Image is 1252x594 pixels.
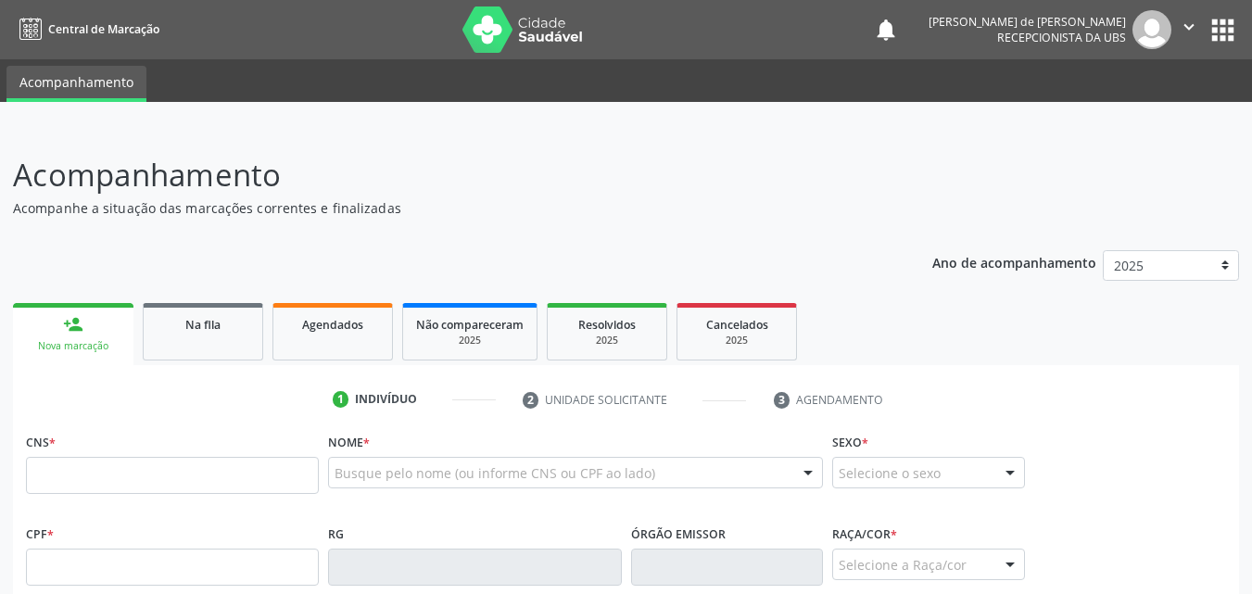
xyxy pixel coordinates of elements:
span: Busque pelo nome (ou informe CNS ou CPF ao lado) [335,463,655,483]
span: Agendados [302,317,363,333]
label: Órgão emissor [631,520,726,549]
span: Selecione a Raça/cor [839,555,967,575]
i:  [1179,17,1199,37]
label: Raça/cor [832,520,897,549]
img: img [1132,10,1171,49]
p: Acompanhamento [13,152,871,198]
p: Ano de acompanhamento [932,250,1096,273]
div: Indivíduo [355,391,417,408]
span: Não compareceram [416,317,524,333]
span: Cancelados [706,317,768,333]
button: apps [1207,14,1239,46]
label: Sexo [832,428,868,457]
div: 2025 [690,334,783,348]
span: Resolvidos [578,317,636,333]
div: 2025 [416,334,524,348]
label: CNS [26,428,56,457]
label: Nome [328,428,370,457]
p: Acompanhe a situação das marcações correntes e finalizadas [13,198,871,218]
div: 2025 [561,334,653,348]
div: person_add [63,314,83,335]
div: Nova marcação [26,339,120,353]
span: Selecione o sexo [839,463,941,483]
a: Central de Marcação [13,14,159,44]
a: Acompanhamento [6,66,146,102]
label: RG [328,520,344,549]
button: notifications [873,17,899,43]
span: Recepcionista da UBS [997,30,1126,45]
span: Na fila [185,317,221,333]
div: 1 [333,391,349,408]
div: [PERSON_NAME] de [PERSON_NAME] [929,14,1126,30]
button:  [1171,10,1207,49]
span: Central de Marcação [48,21,159,37]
